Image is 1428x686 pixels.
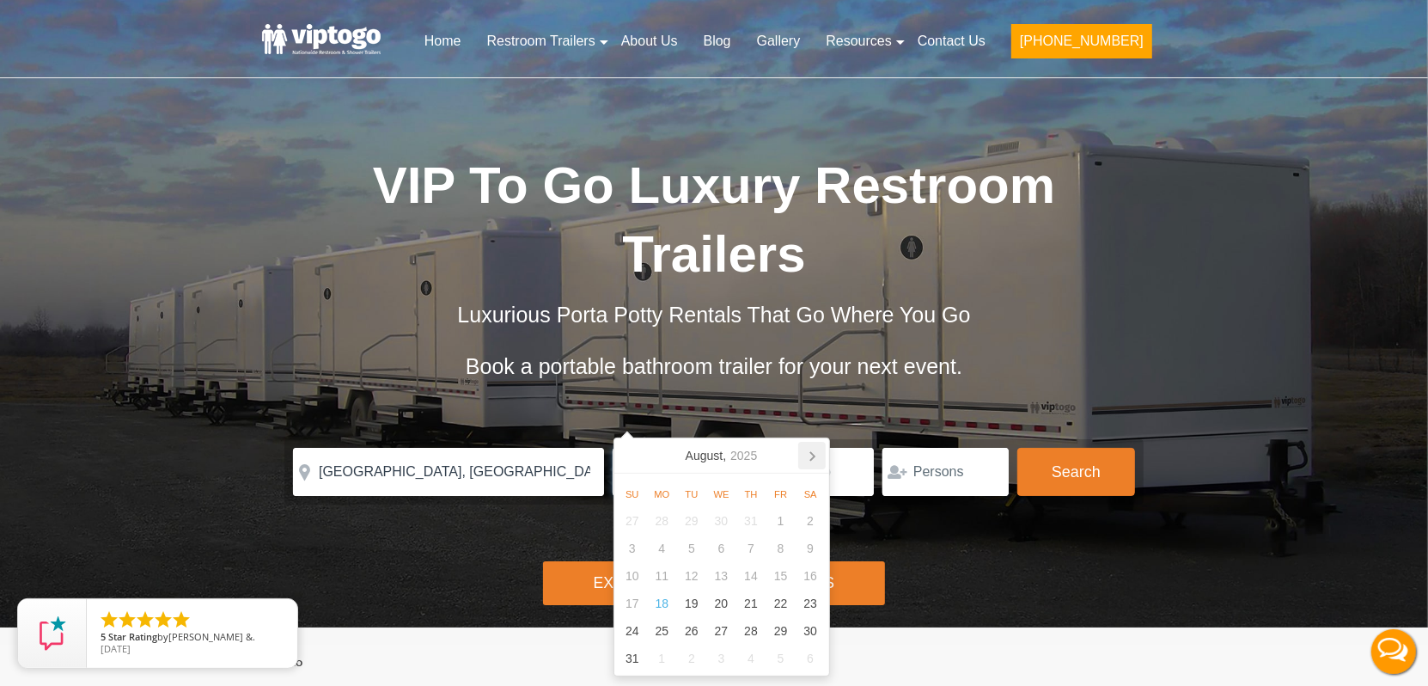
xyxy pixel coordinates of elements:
[766,645,796,672] div: 5
[647,484,677,505] div: Mo
[766,617,796,645] div: 29
[706,535,736,562] div: 6
[677,590,707,617] div: 19
[171,609,192,630] li: 
[618,484,648,505] div: Su
[1017,448,1135,496] button: Search
[736,645,766,672] div: 4
[796,535,826,562] div: 9
[706,617,736,645] div: 27
[153,609,174,630] li: 
[706,645,736,672] div: 3
[618,617,648,645] div: 24
[543,561,886,605] div: Explore Restroom Trailers
[744,22,814,60] a: Gallery
[796,484,826,505] div: Sa
[998,22,1165,69] a: [PHONE_NUMBER]
[766,535,796,562] div: 8
[373,156,1056,283] span: VIP To Go Luxury Restroom Trailers
[1359,617,1428,686] button: Live Chat
[608,22,691,60] a: About Us
[457,303,970,327] span: Luxurious Porta Potty Rentals That Go Where You Go
[293,448,604,496] input: Where do you need your restroom?
[618,590,648,617] div: 17
[706,484,736,505] div: We
[101,632,284,644] span: by
[706,507,736,535] div: 30
[796,617,826,645] div: 30
[117,609,137,630] li: 
[647,535,677,562] div: 4
[766,590,796,617] div: 22
[736,484,766,505] div: Th
[706,562,736,590] div: 13
[108,630,157,643] span: Star Rating
[677,507,707,535] div: 29
[679,442,765,469] div: August,
[466,354,962,378] span: Book a portable bathroom trailer for your next event.
[618,507,648,535] div: 27
[168,630,255,643] span: [PERSON_NAME] &.
[412,22,474,60] a: Home
[796,645,826,672] div: 6
[691,22,744,60] a: Blog
[796,590,826,617] div: 23
[677,535,707,562] div: 5
[677,484,707,505] div: Tu
[766,484,796,505] div: Fr
[736,535,766,562] div: 7
[618,535,648,562] div: 3
[618,645,648,672] div: 31
[618,562,648,590] div: 10
[796,507,826,535] div: 2
[766,507,796,535] div: 1
[736,507,766,535] div: 31
[647,645,677,672] div: 1
[1011,24,1152,58] button: [PHONE_NUMBER]
[35,616,70,651] img: Review Rating
[882,448,1009,496] input: Persons
[647,617,677,645] div: 25
[766,562,796,590] div: 15
[677,562,707,590] div: 12
[101,642,131,655] span: [DATE]
[736,617,766,645] div: 28
[647,590,677,617] div: 18
[905,22,998,60] a: Contact Us
[474,22,608,60] a: Restroom Trailers
[736,590,766,617] div: 21
[647,562,677,590] div: 11
[730,445,757,466] i: 2025
[796,562,826,590] div: 16
[677,617,707,645] div: 26
[101,630,106,643] span: 5
[813,22,904,60] a: Resources
[135,609,156,630] li: 
[706,590,736,617] div: 20
[647,507,677,535] div: 28
[736,562,766,590] div: 14
[677,645,707,672] div: 2
[99,609,119,630] li: 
